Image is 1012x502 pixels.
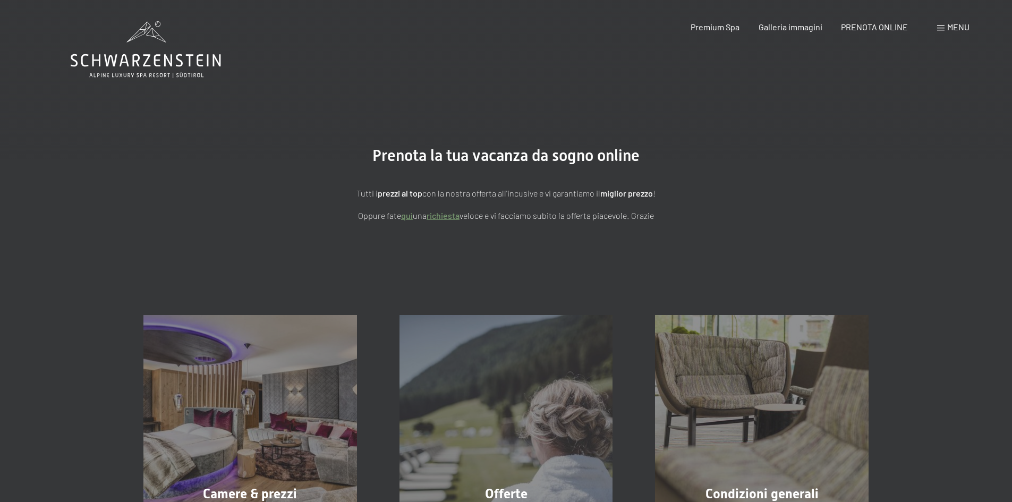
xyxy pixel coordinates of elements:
a: Premium Spa [691,22,739,32]
span: Offerte [485,486,528,501]
a: Galleria immagini [759,22,822,32]
strong: miglior prezzo [600,188,653,198]
p: Oppure fate una veloce e vi facciamo subito la offerta piacevole. Grazie [241,209,772,223]
span: Condizioni generali [705,486,819,501]
a: richiesta [427,210,460,220]
span: Prenota la tua vacanza da sogno online [372,146,640,165]
strong: prezzi al top [378,188,422,198]
p: Tutti i con la nostra offerta all'incusive e vi garantiamo il ! [241,186,772,200]
a: quì [401,210,413,220]
span: Camere & prezzi [203,486,297,501]
span: Menu [947,22,970,32]
a: PRENOTA ONLINE [841,22,908,32]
